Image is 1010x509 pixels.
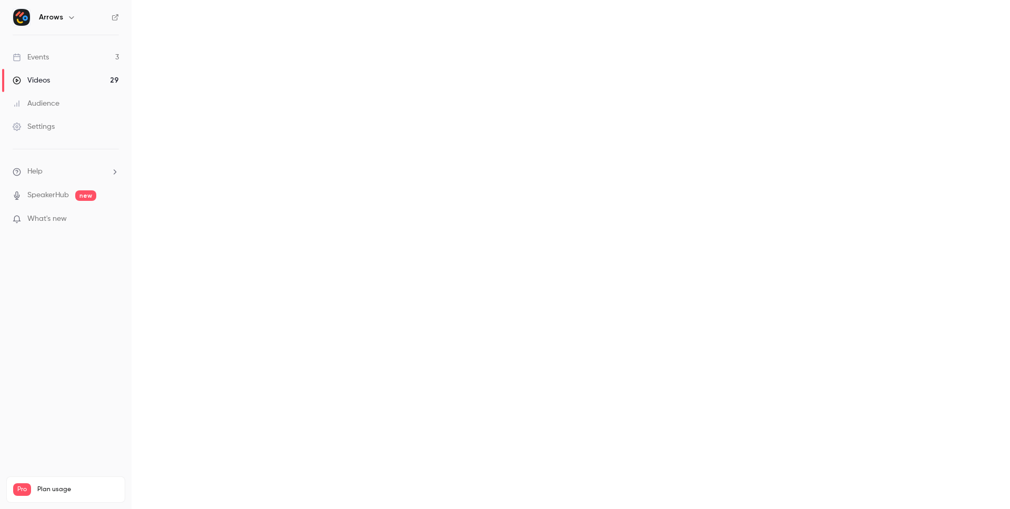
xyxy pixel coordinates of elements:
[13,483,31,496] span: Pro
[27,190,69,201] a: SpeakerHub
[13,9,30,26] img: Arrows
[27,213,67,225] span: What's new
[75,190,96,201] span: new
[106,215,119,224] iframe: Noticeable Trigger
[27,166,43,177] span: Help
[13,75,50,86] div: Videos
[13,98,59,109] div: Audience
[13,166,119,177] li: help-dropdown-opener
[37,485,118,494] span: Plan usage
[13,52,49,63] div: Events
[39,12,63,23] h6: Arrows
[13,121,55,132] div: Settings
